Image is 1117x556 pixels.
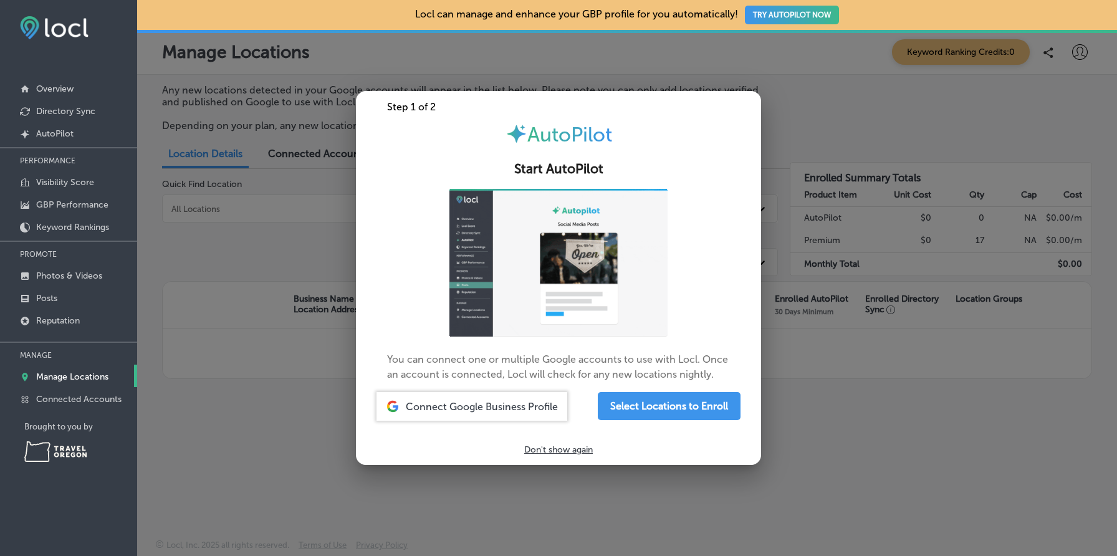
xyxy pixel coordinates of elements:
p: You can connect one or multiple Google accounts to use with Locl. Once an account is connected, L... [387,189,730,382]
p: Photos & Videos [36,271,102,281]
p: Manage Locations [36,371,108,382]
img: ap-gif [449,189,668,337]
p: Reputation [36,315,80,326]
img: autopilot-icon [506,123,527,145]
p: Brought to you by [24,422,137,431]
p: AutoPilot [36,128,74,139]
p: Overview [36,84,74,94]
p: Don't show again [524,444,593,455]
p: Directory Sync [36,106,95,117]
button: Select Locations to Enroll [598,392,741,420]
p: Visibility Score [36,177,94,188]
div: Step 1 of 2 [356,101,761,113]
span: AutoPilot [527,123,612,146]
p: Keyword Rankings [36,222,109,232]
img: Travel Oregon [24,441,87,462]
span: Connect Google Business Profile [406,401,558,413]
img: fda3e92497d09a02dc62c9cd864e3231.png [20,16,89,39]
p: GBP Performance [36,199,108,210]
p: Connected Accounts [36,394,122,405]
h2: Start AutoPilot [371,161,746,177]
p: Posts [36,293,57,304]
button: TRY AUTOPILOT NOW [745,6,839,24]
